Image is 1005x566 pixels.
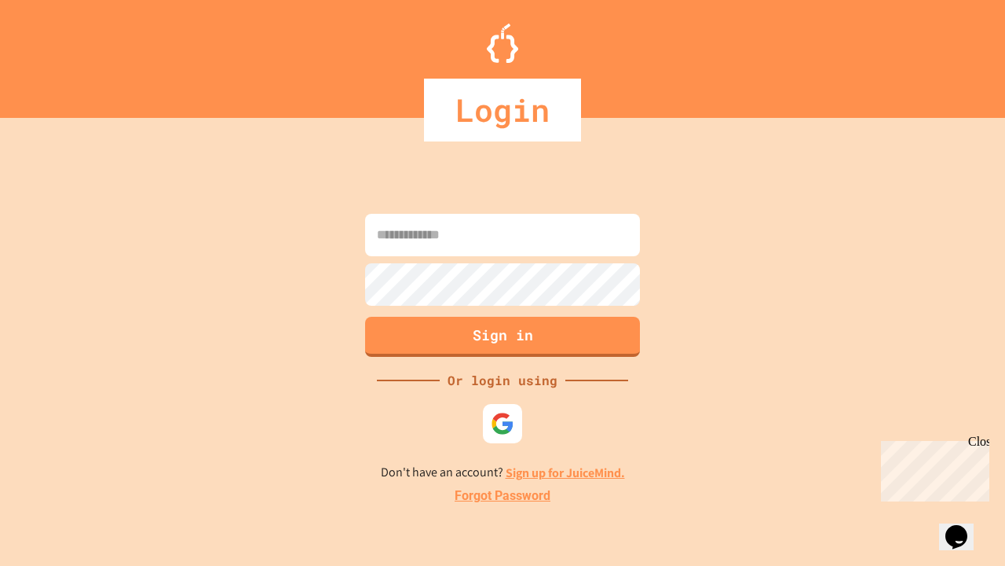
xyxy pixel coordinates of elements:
iframe: chat widget [939,503,989,550]
div: Login [424,79,581,141]
img: Logo.svg [487,24,518,63]
a: Sign up for JuiceMind. [506,465,625,481]
a: Forgot Password [455,487,550,505]
div: Or login using [440,371,565,390]
p: Don't have an account? [381,463,625,483]
button: Sign in [365,317,640,357]
iframe: chat widget [875,435,989,502]
img: google-icon.svg [491,412,514,436]
div: Chat with us now!Close [6,6,108,100]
